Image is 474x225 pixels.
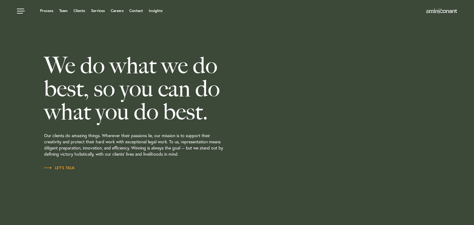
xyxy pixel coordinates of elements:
[59,9,68,13] a: Team
[129,9,143,13] a: Contact
[111,9,124,13] a: Careers
[73,9,85,13] a: Clients
[44,54,272,123] h2: We do what we do best, so you can do what you do best.
[426,9,457,14] img: Amini & Conant
[91,9,105,13] a: Services
[44,166,75,170] span: Let’s Talk
[40,9,53,13] a: Process
[44,123,272,165] p: Our clients do amazing things. Wherever their passions lie, our mission is to support their creat...
[44,165,75,171] a: Let’s Talk
[149,9,163,13] a: Insights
